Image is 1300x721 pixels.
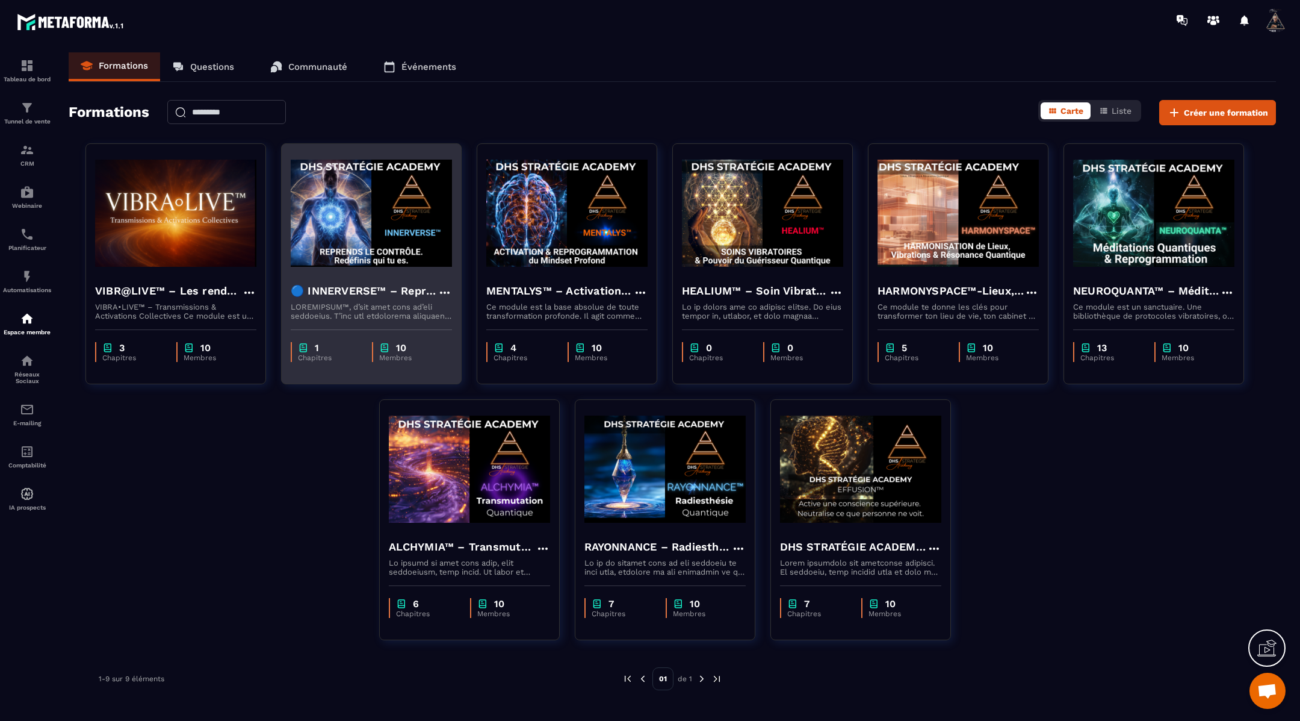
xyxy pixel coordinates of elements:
[682,302,843,320] p: Lo ip dolors ame co adipisc elitse. Do eius tempor in, utlabor, et dolo magnaa enimadmin veniamqu...
[95,282,242,299] h4: VIBR@LIVE™ – Les rendez-vous d’intégration vivante
[494,354,556,362] p: Chapitres
[770,342,781,354] img: chapter
[477,610,538,618] p: Membres
[281,143,477,399] a: formation-background🔵 INNERVERSE™ – Reprogrammation Quantique & Activation du Soi RéelLOREMIPSUM™...
[575,399,770,655] a: formation-backgroundRAYONNANCE – Radiesthésie Quantique™ - DHS Strategie AcademyLo ip do sitamet ...
[1112,106,1131,116] span: Liste
[510,342,516,354] p: 4
[983,342,993,354] p: 10
[682,282,829,299] h4: HEALIUM™ – Soin Vibratoire & Pouvoir du Guérisseur Quantique
[877,153,1039,273] img: formation-background
[1159,100,1276,125] button: Créer une formation
[396,598,407,610] img: chapter
[868,598,879,610] img: chapter
[868,143,1063,399] a: formation-backgroundHARMONYSPACE™-Lieux, Vibrations & Résonance QuantiqueCe module te donne les ...
[689,342,700,354] img: chapter
[689,354,751,362] p: Chapitres
[787,342,793,354] p: 0
[20,402,34,417] img: email
[1060,106,1083,116] span: Carte
[99,675,164,683] p: 1-9 sur 9 éléments
[184,354,244,362] p: Membres
[477,143,672,399] a: formation-backgroundMENTALYS™ – Activation & Reprogrammation du Mindset ProfondCe module est la b...
[389,409,550,529] img: formation-background
[20,311,34,326] img: automations
[1184,107,1268,119] span: Créer une formation
[298,354,360,362] p: Chapitres
[69,100,149,125] h2: Formations
[3,345,51,393] a: social-networksocial-networkRéseaux Sociaux
[486,153,648,273] img: formation-background
[3,92,51,134] a: formationformationTunnel de vente
[1097,342,1107,354] p: 13
[371,52,468,81] a: Événements
[3,118,51,125] p: Tunnel de vente
[1073,153,1234,273] img: formation-background
[200,342,211,354] p: 10
[1092,102,1139,119] button: Liste
[3,160,51,167] p: CRM
[85,143,281,399] a: formation-backgroundVIBR@LIVE™ – Les rendez-vous d’intégration vivanteVIBRA•LIVE™ – Transmissions...
[966,342,977,354] img: chapter
[584,538,731,555] h4: RAYONNANCE – Radiesthésie Quantique™ - DHS Strategie Academy
[3,202,51,209] p: Webinaire
[868,610,929,618] p: Membres
[389,538,536,555] h4: ALCHYMIA™ – Transmutation Quantique
[637,673,648,684] img: prev
[3,504,51,511] p: IA prospects
[69,52,160,81] a: Formations
[3,260,51,302] a: automationsautomationsAutomatisations
[291,302,452,320] p: LOREMIPSUM™, d’sit amet cons ad’eli seddoeius. T’inc utl etdolorema aliquaeni ad minimveniamqui n...
[20,227,34,242] img: scheduler
[682,153,843,273] img: formation-background
[3,462,51,469] p: Comptabilité
[1073,302,1234,320] p: Ce module est un sanctuaire. Une bibliothèque de protocoles vibratoires, où chaque méditation agi...
[575,342,586,354] img: chapter
[95,153,256,273] img: formation-background
[379,354,440,362] p: Membres
[288,61,347,72] p: Communauté
[780,409,941,529] img: formation-background
[99,60,148,71] p: Formations
[3,302,51,345] a: automationsautomationsEspace membre
[389,558,550,576] p: Lo ipsumd si amet cons adip, elit seddoeiusm, temp incid. Ut labor et dolore mag aliquaenimad mi ...
[3,218,51,260] a: schedulerschedulerPlanificateur
[413,598,419,610] p: 6
[584,558,746,576] p: Lo ip do sitamet cons ad eli seddoeiu te inci utla, etdolore ma ali enimadmin ve qui nostru ex ul...
[690,598,700,610] p: 10
[575,354,636,362] p: Membres
[3,287,51,293] p: Automatisations
[190,61,234,72] p: Questions
[877,302,1039,320] p: Ce module te donne les clés pour transformer ton lieu de vie, ton cabinet ou ton entreprise en un...
[1162,342,1172,354] img: chapter
[787,598,798,610] img: chapter
[592,342,602,354] p: 10
[1080,342,1091,354] img: chapter
[258,52,359,81] a: Communauté
[673,598,684,610] img: chapter
[608,598,614,610] p: 7
[804,598,809,610] p: 7
[902,342,907,354] p: 5
[396,610,458,618] p: Chapitres
[20,101,34,115] img: formation
[20,58,34,73] img: formation
[486,302,648,320] p: Ce module est la base absolue de toute transformation profonde. Il agit comme une activation du n...
[3,329,51,336] p: Espace membre
[711,673,722,684] img: next
[885,342,896,354] img: chapter
[3,176,51,218] a: automationsautomationsWebinaire
[1178,342,1189,354] p: 10
[17,11,125,33] img: logo
[20,269,34,284] img: automations
[379,342,390,354] img: chapter
[877,282,1024,299] h4: HARMONYSPACE™-Lieux, Vibrations & Résonance Quantique
[102,342,113,354] img: chapter
[885,354,947,362] p: Chapitres
[184,342,194,354] img: chapter
[379,399,575,655] a: formation-backgroundALCHYMIA™ – Transmutation QuantiqueLo ipsumd si amet cons adip, elit seddoeiu...
[3,76,51,83] p: Tableau de bord
[1063,143,1259,399] a: formation-backgroundNEUROQUANTA™ – Méditations Quantiques de ReprogrammationCe module est un sanc...
[20,143,34,157] img: formation
[20,185,34,199] img: automations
